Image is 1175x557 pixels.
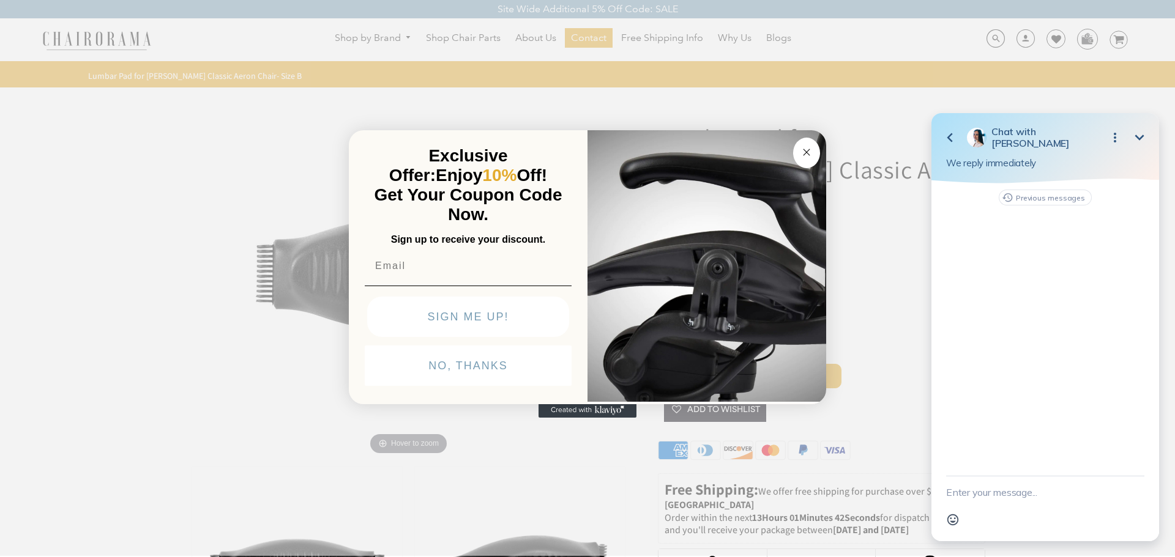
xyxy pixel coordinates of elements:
button: NO, THANKS [365,345,572,386]
span: Exclusive Offer: [389,146,508,185]
a: Created with Klaviyo - opens in a new tab [539,403,636,418]
span: Sign up to receive your discount. [391,234,545,245]
iframe: Tidio Chat [916,100,1175,557]
span: Get Your Coupon Code Now. [375,185,562,224]
span: 10% [482,166,517,185]
span: Enjoy Off! [436,166,547,185]
img: 92d77583-a095-41f6-84e7-858462e0427a.jpeg [587,128,826,402]
button: SIGN ME UP! [367,297,569,337]
input: Email [365,254,572,278]
button: Close dialog [793,138,820,168]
